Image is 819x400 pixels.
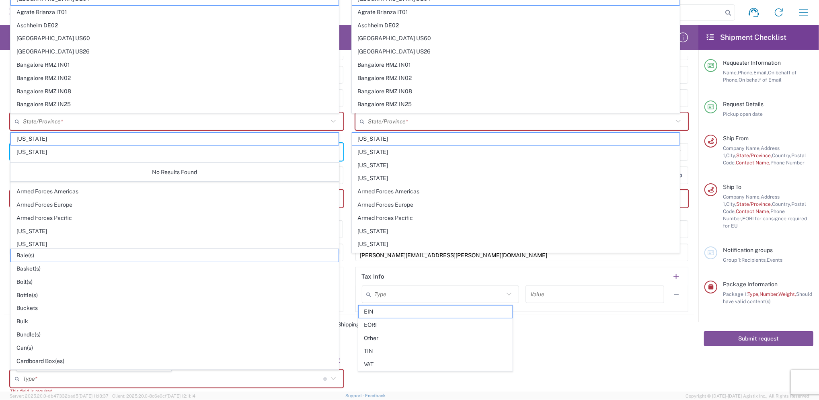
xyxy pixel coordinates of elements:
span: Armed Forces Europe [11,199,339,211]
span: City, [726,201,736,207]
span: Bangalore RMZ IN02 [352,72,680,84]
span: TIN [359,345,512,357]
span: [DATE] 12:11:14 [166,394,195,398]
span: Other [359,332,512,345]
div: International Shipping Guidelines [4,321,694,328]
span: Bundle(s) [11,328,339,341]
span: [US_STATE] [352,172,680,185]
div: This field is required [10,130,343,137]
span: Bangalore RMZ IN02 [11,72,339,84]
span: Bulk [11,315,339,328]
span: Bangalore RMZ IN01 [11,59,339,71]
span: EORI for consignee required for EU [723,215,807,229]
div: This field is required [355,130,689,137]
h2: Shipment Request [10,33,72,42]
span: Bangalore RMZ IN33 [352,111,680,124]
span: [GEOGRAPHIC_DATA] US26 [11,45,339,58]
span: [US_STATE] [352,133,680,145]
span: State/Province, [736,152,772,158]
span: [US_STATE] [11,146,339,158]
span: Phone, [738,70,753,76]
span: [US_STATE] [11,133,339,145]
span: Weight, [778,291,796,297]
span: On behalf of Email [739,77,782,83]
span: VAT [359,358,512,371]
span: Client: 2025.20.0-8c6e0cf [112,394,195,398]
span: Country, [772,201,791,207]
span: Request Details [723,101,764,107]
span: Number, [759,291,778,297]
span: Buckets [11,302,339,314]
span: Email, [753,70,768,76]
span: Package Information [723,281,778,287]
span: Requester Information [723,59,781,66]
span: [US_STATE] [352,146,680,158]
span: Name, [723,70,738,76]
span: Recipients, [741,257,767,263]
span: Bangalore RMZ IN08 [11,85,339,98]
span: Notification groups [723,247,773,253]
span: [US_STATE] [352,225,680,238]
span: Company Name, [723,194,761,200]
span: Server: 2025.20.0-db47332bad5 [10,394,109,398]
span: Bangalore RMZ IN25 [11,98,339,111]
button: Submit request [704,331,813,346]
span: [US_STATE] [352,251,680,264]
span: Cardboard Box(es) [11,355,339,367]
span: Ship To [723,184,741,190]
span: Copyright © [DATE]-[DATE] Agistix Inc., All Rights Reserved [686,392,809,400]
div: This field is required [10,388,343,395]
span: EORI [359,319,512,331]
span: City, [726,152,736,158]
span: Bangalore RMZ IN08 [352,85,680,98]
span: [US_STATE] [352,159,680,172]
span: Armed Forces Pacific [11,212,339,224]
span: Type, [747,291,759,297]
span: Armed Forces Americas [352,185,680,198]
span: Company Name, [723,145,761,151]
h2: Tax Info [362,273,385,281]
span: State/Province, [736,201,772,207]
h2: Shipment Checklist [706,33,787,42]
span: EIN [359,306,512,318]
span: Package 1: [723,291,747,297]
span: Pickup open date [723,111,763,117]
span: Contact Name, [736,160,770,166]
span: [US_STATE] [11,225,339,238]
div: No Results Found [10,163,339,181]
span: Carton(s) [11,368,339,380]
span: Events [767,257,782,263]
span: Bottle(s) [11,289,339,302]
span: [DATE] 11:13:37 [78,394,109,398]
span: Phone Number [770,160,805,166]
span: Ship From [723,135,749,142]
span: [GEOGRAPHIC_DATA] US26 [352,45,680,58]
span: Bangalore RMZ IN33 [11,111,339,124]
span: Armed Forces Americas [11,185,339,198]
span: [US_STATE] [352,238,680,250]
span: Armed Forces Europe [352,199,680,211]
span: [US_STATE] [11,159,339,172]
span: [US_STATE] [11,238,339,250]
span: Country, [772,152,791,158]
span: Bolt(s) [11,276,339,288]
em: Total shipment is made up of 1 package(s) containing 0 piece(s) weighing 0 and a total value of 0... [4,339,266,346]
a: Feedback [365,393,386,398]
span: Can(s) [11,342,339,354]
span: Contact Name, [736,208,770,214]
span: Group 1: [723,257,741,263]
span: Bangalore RMZ IN25 [352,98,680,111]
span: Bangalore RMZ IN01 [352,59,680,71]
span: Armed Forces Pacific [352,212,680,224]
a: Support [345,393,365,398]
span: Basket(s) [11,263,339,275]
span: Bale(s) [11,249,339,262]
